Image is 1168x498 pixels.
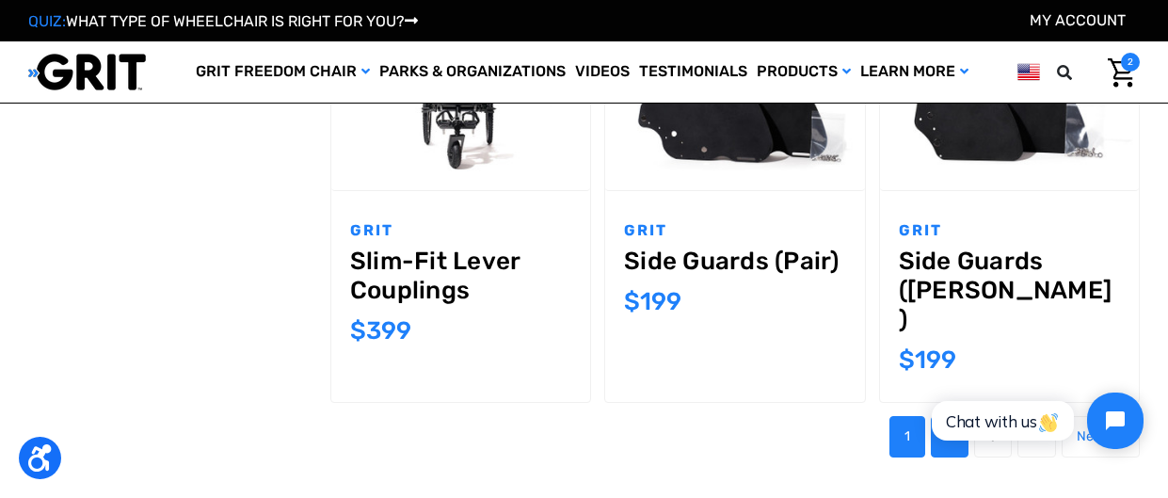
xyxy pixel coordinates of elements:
[28,12,66,30] span: QUIZ:
[1094,53,1140,92] a: Cart with 2 items
[624,287,681,316] span: $199
[899,247,1120,335] a: Side Guards (GRIT Jr.),$199.00
[889,416,925,458] a: Page 1 of 4
[28,53,146,91] img: GRIT All-Terrain Wheelchair and Mobility Equipment
[570,41,634,103] a: Videos
[899,219,1120,242] p: GRIT
[1121,53,1140,72] span: 2
[899,345,956,375] span: $199
[1017,60,1040,84] img: us.png
[911,377,1160,465] iframe: Tidio Chat
[624,247,845,276] a: Side Guards (Pair),$199.00
[350,247,571,305] a: Slim-Fit Lever Couplings,$399.00
[350,316,411,345] span: $399
[856,41,973,103] a: Learn More
[350,219,571,242] p: GRIT
[191,41,375,103] a: GRIT Freedom Chair
[634,41,752,103] a: Testimonials
[752,41,856,103] a: Products
[624,219,845,242] p: GRIT
[1065,53,1094,92] input: Search
[310,416,1140,458] nav: pagination
[1030,11,1126,29] a: Account
[375,41,570,103] a: Parks & Organizations
[1108,58,1135,88] img: Cart
[28,12,418,30] a: QUIZ:WHAT TYPE OF WHEELCHAIR IS RIGHT FOR YOU?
